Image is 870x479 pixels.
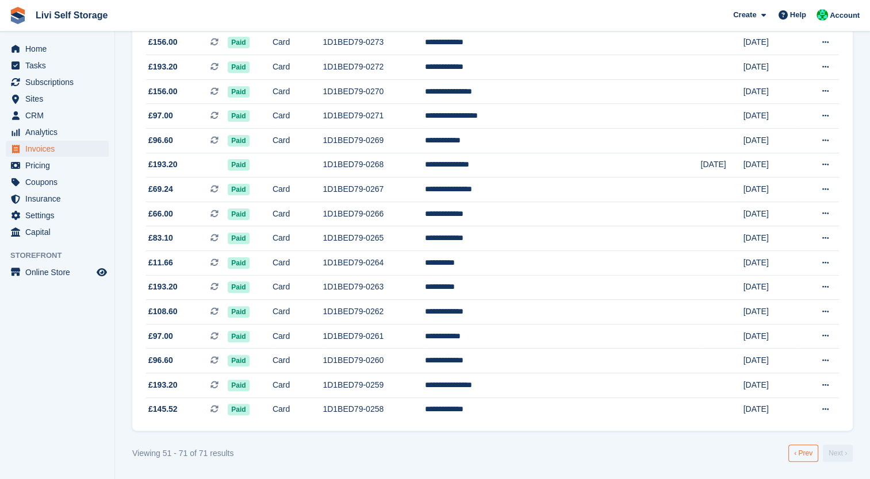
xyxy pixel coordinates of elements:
td: 1D1BED79-0269 [323,129,425,153]
span: Analytics [25,124,94,140]
td: Card [273,324,323,349]
td: Card [273,79,323,104]
td: 1D1BED79-0267 [323,177,425,202]
span: Home [25,41,94,57]
td: 1D1BED79-0266 [323,202,425,226]
a: menu [6,224,109,240]
span: Create [733,9,756,21]
span: Paid [228,306,249,318]
span: £108.60 [148,306,178,318]
td: [DATE] [743,153,799,177]
span: Paid [228,184,249,195]
td: 1D1BED79-0270 [323,79,425,104]
span: £193.20 [148,159,178,171]
a: menu [6,174,109,190]
span: £156.00 [148,36,178,48]
span: £145.52 [148,403,178,415]
td: [DATE] [743,129,799,153]
span: Paid [228,404,249,415]
span: Online Store [25,264,94,280]
span: £97.00 [148,330,173,342]
a: menu [6,157,109,173]
td: [DATE] [743,79,799,104]
td: Card [273,251,323,276]
span: Help [790,9,806,21]
td: [DATE] [743,349,799,373]
td: Card [273,202,323,226]
span: £193.20 [148,281,178,293]
span: Paid [228,61,249,73]
td: 1D1BED79-0271 [323,104,425,129]
a: menu [6,57,109,74]
a: menu [6,264,109,280]
a: menu [6,207,109,223]
a: menu [6,107,109,123]
td: 1D1BED79-0268 [323,153,425,177]
a: Livi Self Storage [31,6,112,25]
td: [DATE] [743,55,799,80]
span: Paid [228,159,249,171]
span: £96.60 [148,134,173,146]
span: Paid [228,110,249,122]
td: Card [273,104,323,129]
span: £66.00 [148,208,173,220]
td: Card [273,397,323,422]
span: Paid [228,281,249,293]
img: stora-icon-8386f47178a22dfd0bd8f6a31ec36ba5ce8667c1dd55bd0f319d3a0aa187defe.svg [9,7,26,24]
span: £97.00 [148,110,173,122]
span: Insurance [25,191,94,207]
a: menu [6,41,109,57]
td: [DATE] [743,30,799,55]
span: Paid [228,37,249,48]
td: 1D1BED79-0273 [323,30,425,55]
span: £69.24 [148,183,173,195]
img: Joe Robertson [817,9,828,21]
span: Paid [228,355,249,366]
span: £193.20 [148,61,178,73]
span: Storefront [10,250,114,261]
span: Account [830,10,860,21]
div: Viewing 51 - 71 of 71 results [132,447,233,459]
a: menu [6,124,109,140]
span: Coupons [25,174,94,190]
td: 1D1BED79-0262 [323,300,425,325]
td: [DATE] [743,202,799,226]
td: [DATE] [743,397,799,422]
span: Tasks [25,57,94,74]
td: 1D1BED79-0265 [323,226,425,251]
span: £83.10 [148,232,173,244]
td: Card [273,275,323,300]
td: 1D1BED79-0259 [323,373,425,397]
a: menu [6,91,109,107]
td: Card [273,30,323,55]
span: Capital [25,224,94,240]
td: [DATE] [743,300,799,325]
td: Card [273,300,323,325]
span: £96.60 [148,354,173,366]
td: Card [273,226,323,251]
span: Invoices [25,141,94,157]
td: [DATE] [743,373,799,397]
span: Paid [228,135,249,146]
td: 1D1BED79-0263 [323,275,425,300]
td: [DATE] [700,153,743,177]
td: Card [273,373,323,397]
span: £193.20 [148,379,178,391]
td: 1D1BED79-0261 [323,324,425,349]
td: [DATE] [743,104,799,129]
td: [DATE] [743,275,799,300]
nav: Pages [786,445,855,462]
td: 1D1BED79-0264 [323,251,425,276]
span: £156.00 [148,86,178,98]
a: Previous [788,445,818,462]
td: [DATE] [743,324,799,349]
span: Paid [228,86,249,98]
td: [DATE] [743,251,799,276]
span: Paid [228,233,249,244]
td: 1D1BED79-0260 [323,349,425,373]
td: Card [273,349,323,373]
a: Next [823,445,853,462]
a: menu [6,191,109,207]
a: Preview store [95,265,109,279]
td: Card [273,55,323,80]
